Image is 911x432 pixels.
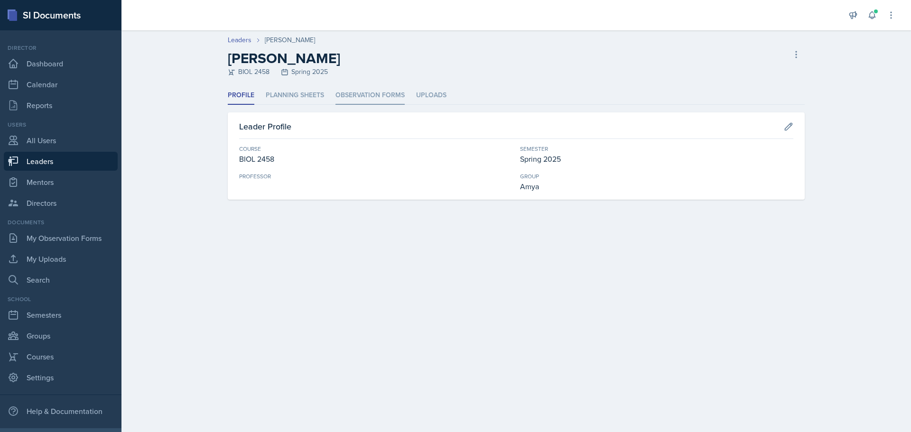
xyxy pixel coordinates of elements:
[239,145,512,153] div: Course
[4,152,118,171] a: Leaders
[4,54,118,73] a: Dashboard
[4,131,118,150] a: All Users
[4,402,118,421] div: Help & Documentation
[239,120,291,133] h3: Leader Profile
[4,368,118,387] a: Settings
[4,270,118,289] a: Search
[228,35,251,45] a: Leaders
[4,347,118,366] a: Courses
[4,249,118,268] a: My Uploads
[4,305,118,324] a: Semesters
[239,172,512,181] div: Professor
[4,326,118,345] a: Groups
[228,86,254,105] li: Profile
[4,96,118,115] a: Reports
[520,145,793,153] div: Semester
[265,35,315,45] div: [PERSON_NAME]
[4,229,118,248] a: My Observation Forms
[4,173,118,192] a: Mentors
[239,153,512,165] div: BIOL 2458
[4,193,118,212] a: Directors
[228,50,340,67] h2: [PERSON_NAME]
[520,153,793,165] div: Spring 2025
[4,75,118,94] a: Calendar
[4,218,118,227] div: Documents
[520,172,793,181] div: Group
[416,86,446,105] li: Uploads
[4,44,118,52] div: Director
[335,86,405,105] li: Observation Forms
[4,120,118,129] div: Users
[266,86,324,105] li: Planning Sheets
[228,67,340,77] div: BIOL 2458 Spring 2025
[4,295,118,303] div: School
[520,181,793,192] div: Amya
